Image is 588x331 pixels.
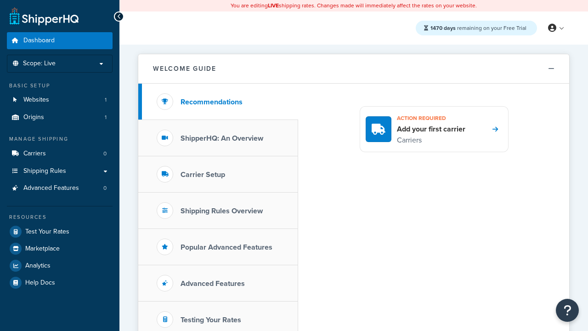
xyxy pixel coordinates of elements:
[181,171,225,179] h3: Carrier Setup
[23,60,56,68] span: Scope: Live
[7,145,113,162] li: Carriers
[430,24,526,32] span: remaining on your Free Trial
[181,243,272,251] h3: Popular Advanced Features
[153,65,216,72] h2: Welcome Guide
[7,109,113,126] a: Origins1
[25,228,69,236] span: Test Your Rates
[103,184,107,192] span: 0
[181,207,263,215] h3: Shipping Rules Overview
[181,280,245,288] h3: Advanced Features
[23,114,44,121] span: Origins
[7,223,113,240] a: Test Your Rates
[23,184,79,192] span: Advanced Features
[397,112,465,124] h3: Action required
[23,150,46,158] span: Carriers
[7,163,113,180] a: Shipping Rules
[7,32,113,49] a: Dashboard
[103,150,107,158] span: 0
[7,109,113,126] li: Origins
[23,96,49,104] span: Websites
[138,54,569,84] button: Welcome Guide
[23,37,55,45] span: Dashboard
[7,91,113,108] li: Websites
[7,180,113,197] li: Advanced Features
[23,167,66,175] span: Shipping Rules
[430,24,456,32] strong: 1470 days
[397,134,465,146] p: Carriers
[181,134,263,143] h3: ShipperHQ: An Overview
[7,91,113,108] a: Websites1
[181,316,241,324] h3: Testing Your Rates
[7,274,113,291] a: Help Docs
[25,245,60,253] span: Marketplace
[105,96,107,104] span: 1
[7,145,113,162] a: Carriers0
[397,124,465,134] h4: Add your first carrier
[181,98,243,106] h3: Recommendations
[556,299,579,322] button: Open Resource Center
[7,257,113,274] a: Analytics
[7,82,113,90] div: Basic Setup
[7,213,113,221] div: Resources
[7,240,113,257] a: Marketplace
[105,114,107,121] span: 1
[268,1,279,10] b: LIVE
[25,262,51,270] span: Analytics
[25,279,55,287] span: Help Docs
[7,180,113,197] a: Advanced Features0
[7,135,113,143] div: Manage Shipping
